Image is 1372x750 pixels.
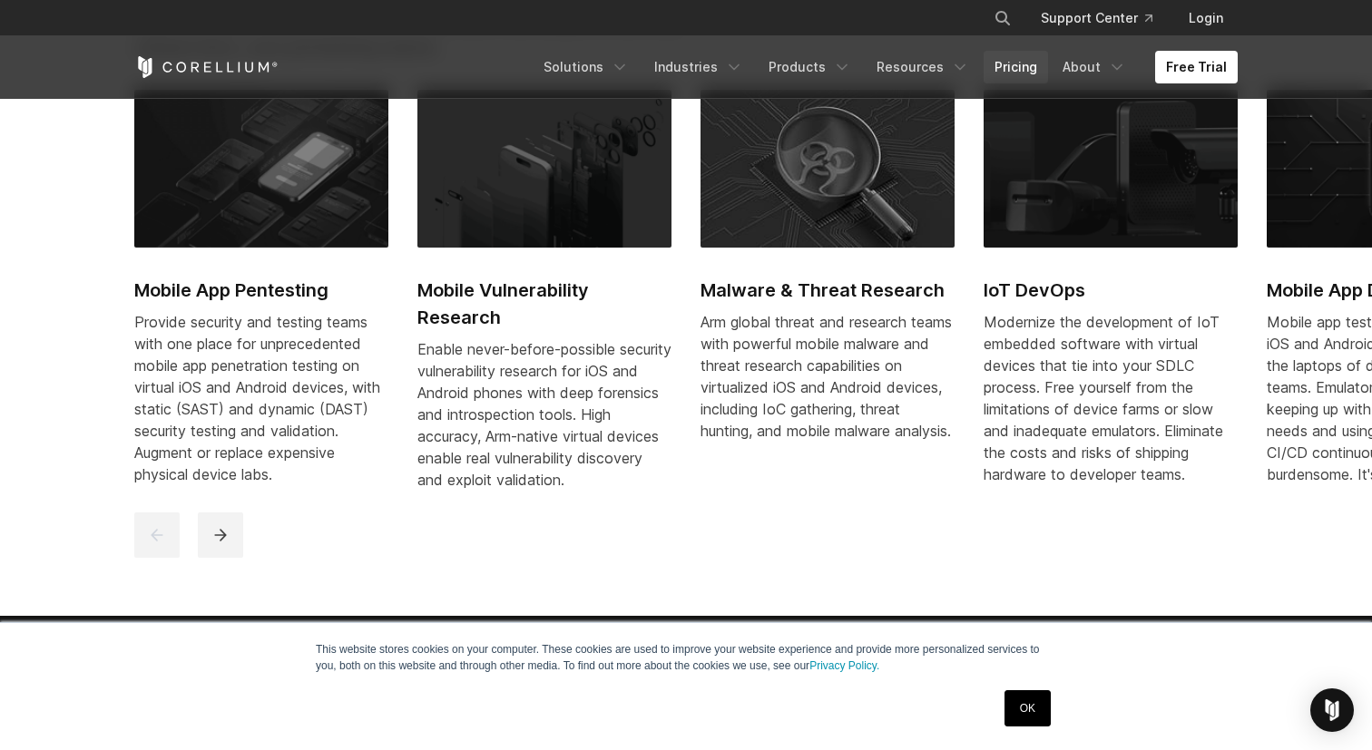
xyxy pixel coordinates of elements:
a: Resources [866,51,980,83]
img: Mobile Vulnerability Research [417,90,671,248]
div: Navigation Menu [972,2,1238,34]
div: Arm global threat and research teams with powerful mobile malware and threat research capabilitie... [701,311,955,442]
img: IoT DevOps [984,90,1238,248]
h2: Mobile App Pentesting [134,277,388,304]
a: Free Trial [1155,51,1238,83]
a: About [1052,51,1137,83]
h2: Mobile Vulnerability Research [417,277,671,331]
a: Industries [643,51,754,83]
a: Malware & Threat Research Malware & Threat Research Arm global threat and research teams with pow... [701,90,955,463]
a: Mobile App Pentesting Mobile App Pentesting Provide security and testing teams with one place for... [134,90,388,507]
a: Login [1174,2,1238,34]
div: Enable never-before-possible security vulnerability research for iOS and Android phones with deep... [417,338,671,491]
button: Search [986,2,1019,34]
h2: IoT DevOps [984,277,1238,304]
a: Pricing [984,51,1048,83]
h2: Malware & Threat Research [701,277,955,304]
img: Mobile App Pentesting [134,90,388,248]
a: Products [758,51,862,83]
a: Corellium Home [134,56,279,78]
div: Provide security and testing teams with one place for unprecedented mobile app penetration testin... [134,311,388,485]
a: Privacy Policy. [809,659,879,672]
div: Open Intercom Messenger [1310,688,1354,732]
p: This website stores cookies on your computer. These cookies are used to improve your website expe... [316,641,1056,674]
div: Modernize the development of IoT embedded software with virtual devices that tie into your SDLC p... [984,311,1238,485]
div: Navigation Menu [533,51,1238,83]
button: previous [134,512,180,558]
a: IoT DevOps IoT DevOps Modernize the development of IoT embedded software with virtual devices tha... [984,90,1238,507]
img: Malware & Threat Research [701,90,955,248]
a: Solutions [533,51,640,83]
a: Support Center [1026,2,1167,34]
a: Mobile Vulnerability Research Mobile Vulnerability Research Enable never-before-possible security... [417,90,671,512]
a: OK [1004,690,1051,726]
button: next [198,512,243,558]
